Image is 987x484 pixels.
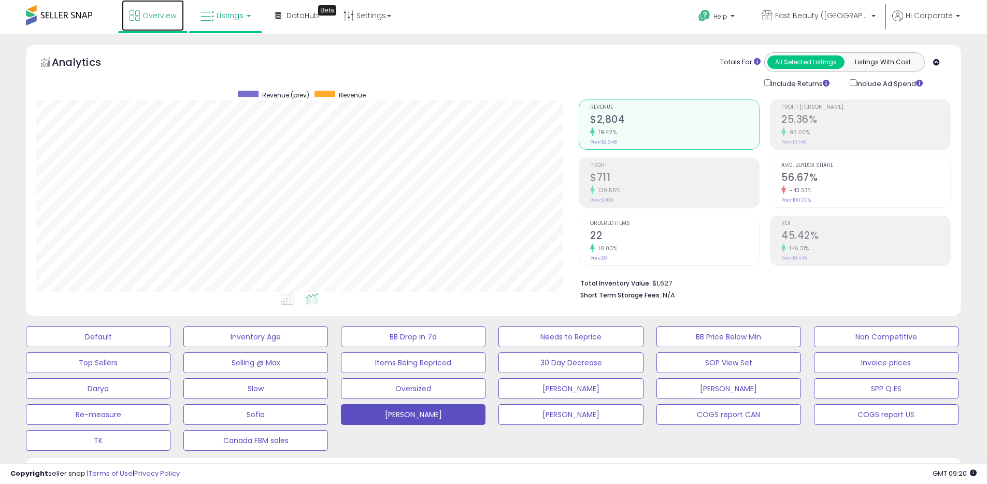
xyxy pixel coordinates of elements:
button: Inventory Age [183,326,328,347]
button: SOP View Set [656,352,801,373]
button: BB Drop in 7d [341,326,485,347]
button: [PERSON_NAME] [656,378,801,399]
small: 146.31% [786,245,809,252]
button: [PERSON_NAME] [498,404,643,425]
button: All Selected Listings [767,55,845,69]
button: Darya [26,378,170,399]
span: Ordered Items [590,221,759,226]
i: Get Help [698,9,711,22]
span: Hi Corporate [906,10,953,21]
strong: Copyright [10,468,48,478]
button: Re-measure [26,404,170,425]
span: DataHub [287,10,319,21]
b: Short Term Storage Fees: [580,291,661,300]
h2: 25.36% [781,113,950,127]
span: Fast Beauty ([GEOGRAPHIC_DATA]) [775,10,868,21]
button: Sofia [183,404,328,425]
button: BB Price Below Min [656,326,801,347]
small: Prev: $2,348 [590,139,617,145]
button: Oversized [341,378,485,399]
a: Hi Corporate [892,10,960,34]
a: Privacy Policy [134,468,180,478]
small: Prev: 20 [590,255,607,261]
button: Needs to Reprice [498,326,643,347]
small: -43.33% [786,187,812,194]
div: Include Ad Spend [842,77,939,89]
button: Listings With Cost [844,55,921,69]
span: Help [713,12,727,21]
small: 10.00% [595,245,617,252]
span: Avg. Buybox Share [781,163,950,168]
button: Canada FBM sales [183,430,328,451]
button: COGS report US [814,404,959,425]
div: Tooltip anchor [318,5,336,16]
button: SPP Q ES [814,378,959,399]
small: Prev: $308 [590,197,613,203]
button: TK [26,430,170,451]
span: Overview [142,10,176,21]
span: ROI [781,221,950,226]
span: N/A [663,290,675,300]
small: 93.00% [786,129,810,136]
button: Non Competitive [814,326,959,347]
small: 130.55% [595,187,621,194]
button: [PERSON_NAME] [341,404,485,425]
span: Profit [PERSON_NAME] [781,105,950,110]
span: Revenue (prev) [262,91,309,99]
div: seller snap | | [10,469,180,479]
li: $1,627 [580,276,943,289]
h2: $2,804 [590,113,759,127]
h2: 56.67% [781,172,950,186]
span: Revenue [590,105,759,110]
button: Items Being Repriced [341,352,485,373]
span: Listings [217,10,244,21]
span: Revenue [339,91,366,99]
a: Help [690,2,745,34]
button: Slow [183,378,328,399]
small: Prev: 18.44% [781,255,807,261]
small: Prev: 13.14% [781,139,806,145]
button: Top Sellers [26,352,170,373]
span: 2025-09-8 09:20 GMT [933,468,977,478]
h2: $711 [590,172,759,186]
button: Selling @ Max [183,352,328,373]
a: Terms of Use [89,468,133,478]
b: Total Inventory Value: [580,279,651,288]
div: Include Returns [756,77,842,89]
button: Default [26,326,170,347]
button: 30 Day Decrease [498,352,643,373]
small: 19.42% [595,129,617,136]
h2: 22 [590,230,759,244]
h2: 45.42% [781,230,950,244]
small: Prev: 100.00% [781,197,811,203]
button: [PERSON_NAME] [498,378,643,399]
button: COGS report CAN [656,404,801,425]
button: Invoice prices [814,352,959,373]
span: Profit [590,163,759,168]
h5: Analytics [52,55,121,72]
div: Totals For [720,58,761,67]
